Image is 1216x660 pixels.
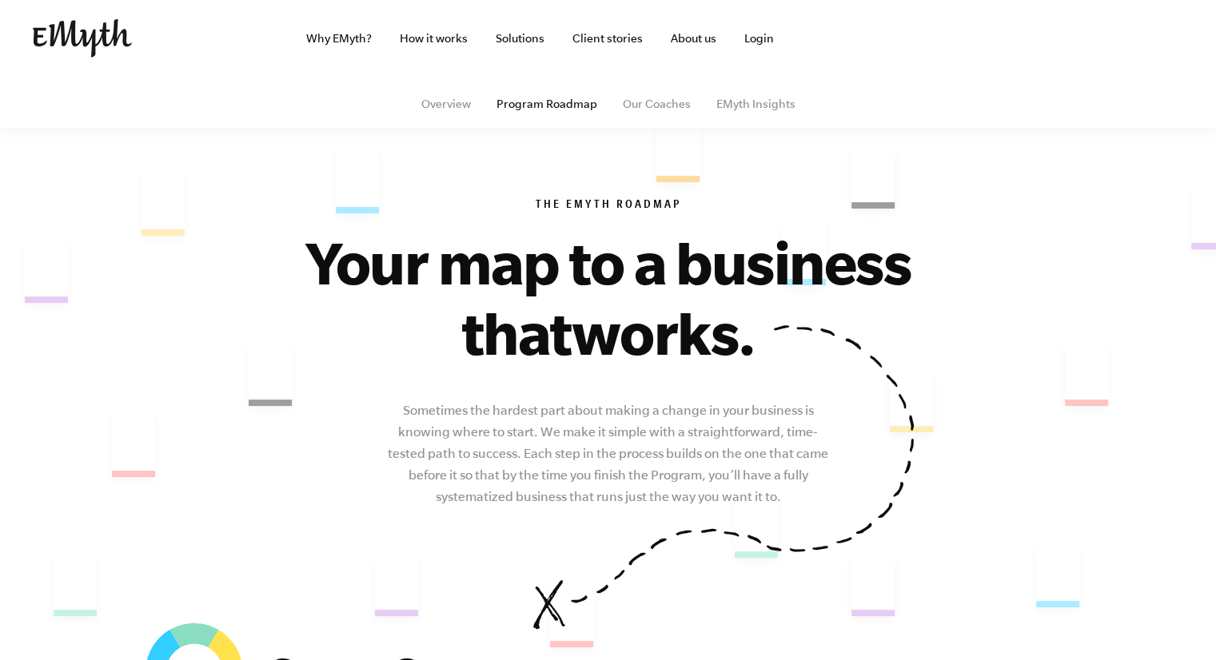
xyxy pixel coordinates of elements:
a: Our Coaches [623,97,691,110]
img: EMyth [33,19,132,58]
a: EMyth Insights [716,97,795,110]
span: works. [572,299,756,366]
h1: Your map to a business that [257,227,960,368]
iframe: Chat Widget [1136,583,1216,660]
h6: The EMyth Roadmap [122,198,1094,214]
a: Program Roadmap [496,97,597,110]
iframe: Embedded CTA [1016,21,1184,56]
a: Overview [421,97,471,110]
p: Sometimes the hardest part about making a change in your business is knowing where to start. We m... [385,400,831,507]
iframe: Embedded CTA [840,21,1008,56]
